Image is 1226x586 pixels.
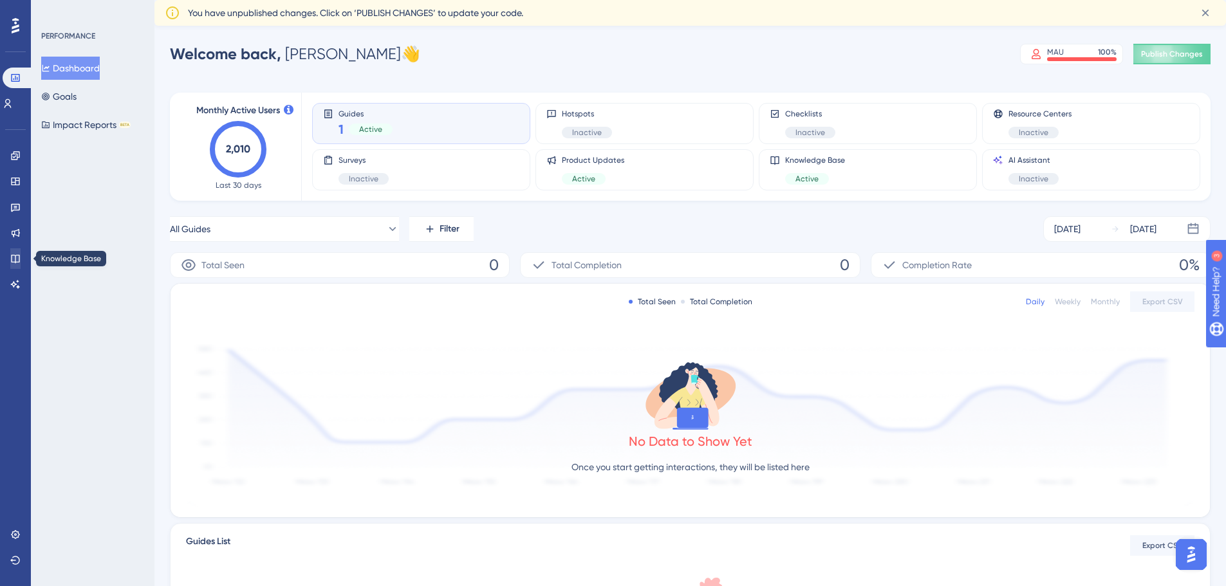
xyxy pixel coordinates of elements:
span: Total Completion [552,257,622,273]
iframe: UserGuiding AI Assistant Launcher [1172,535,1211,574]
span: Export CSV [1142,540,1183,551]
span: 0 [489,255,499,275]
button: Impact ReportsBETA [41,113,131,136]
div: Total Completion [681,297,752,307]
div: PERFORMANCE [41,31,95,41]
div: Total Seen [629,297,676,307]
span: 1 [339,120,344,138]
button: Dashboard [41,57,100,80]
span: Guides List [186,534,230,557]
span: Guides [339,109,393,118]
div: MAU [1047,47,1064,57]
span: Active [359,124,382,134]
span: 0% [1179,255,1200,275]
span: Welcome back, [170,44,281,63]
text: 2,010 [226,143,250,155]
div: Daily [1026,297,1045,307]
span: Inactive [795,127,825,138]
div: [DATE] [1130,221,1156,237]
div: [DATE] [1054,221,1081,237]
span: Hotspots [562,109,612,119]
button: Goals [41,85,77,108]
div: BETA [119,122,131,128]
button: Export CSV [1130,535,1194,556]
button: All Guides [170,216,399,242]
span: Inactive [1019,174,1048,184]
span: Product Updates [562,155,624,165]
span: Surveys [339,155,389,165]
div: [PERSON_NAME] 👋 [170,44,420,64]
span: Inactive [349,174,378,184]
div: No Data to Show Yet [629,432,752,450]
span: You have unpublished changes. Click on ‘PUBLISH CHANGES’ to update your code. [188,5,523,21]
span: Knowledge Base [785,155,845,165]
div: 3 [89,6,93,17]
span: Active [795,174,819,184]
span: 0 [840,255,850,275]
span: Publish Changes [1141,49,1203,59]
div: 100 % [1098,47,1117,57]
span: Inactive [572,127,602,138]
p: Once you start getting interactions, they will be listed here [571,459,810,475]
button: Filter [409,216,474,242]
span: Total Seen [201,257,245,273]
span: Completion Rate [902,257,972,273]
span: Checklists [785,109,835,119]
span: Last 30 days [216,180,261,190]
span: AI Assistant [1008,155,1059,165]
div: Weekly [1055,297,1081,307]
span: Need Help? [30,3,80,19]
button: Publish Changes [1133,44,1211,64]
span: Active [572,174,595,184]
span: Export CSV [1142,297,1183,307]
span: Filter [440,221,460,237]
button: Export CSV [1130,291,1194,312]
span: Monthly Active Users [196,103,280,118]
span: Inactive [1019,127,1048,138]
span: All Guides [170,221,210,237]
span: Resource Centers [1008,109,1072,119]
div: Monthly [1091,297,1120,307]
